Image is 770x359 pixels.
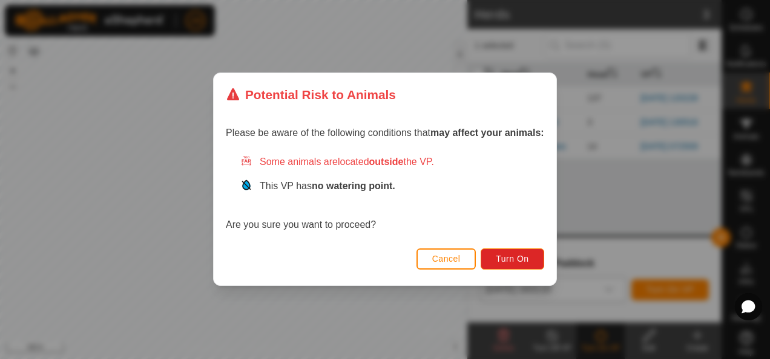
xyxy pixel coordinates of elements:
strong: no watering point. [312,181,395,192]
strong: outside [369,157,404,167]
button: Turn On [481,248,544,270]
span: located the VP. [338,157,434,167]
div: Some animals are [240,155,544,170]
strong: may affect your animals: [430,128,544,138]
button: Cancel [416,248,476,270]
div: Are you sure you want to proceed? [226,155,544,233]
span: Turn On [496,254,529,264]
span: Cancel [432,254,461,264]
span: Please be aware of the following conditions that [226,128,544,138]
div: Potential Risk to Animals [226,85,396,104]
span: This VP has [260,181,395,192]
